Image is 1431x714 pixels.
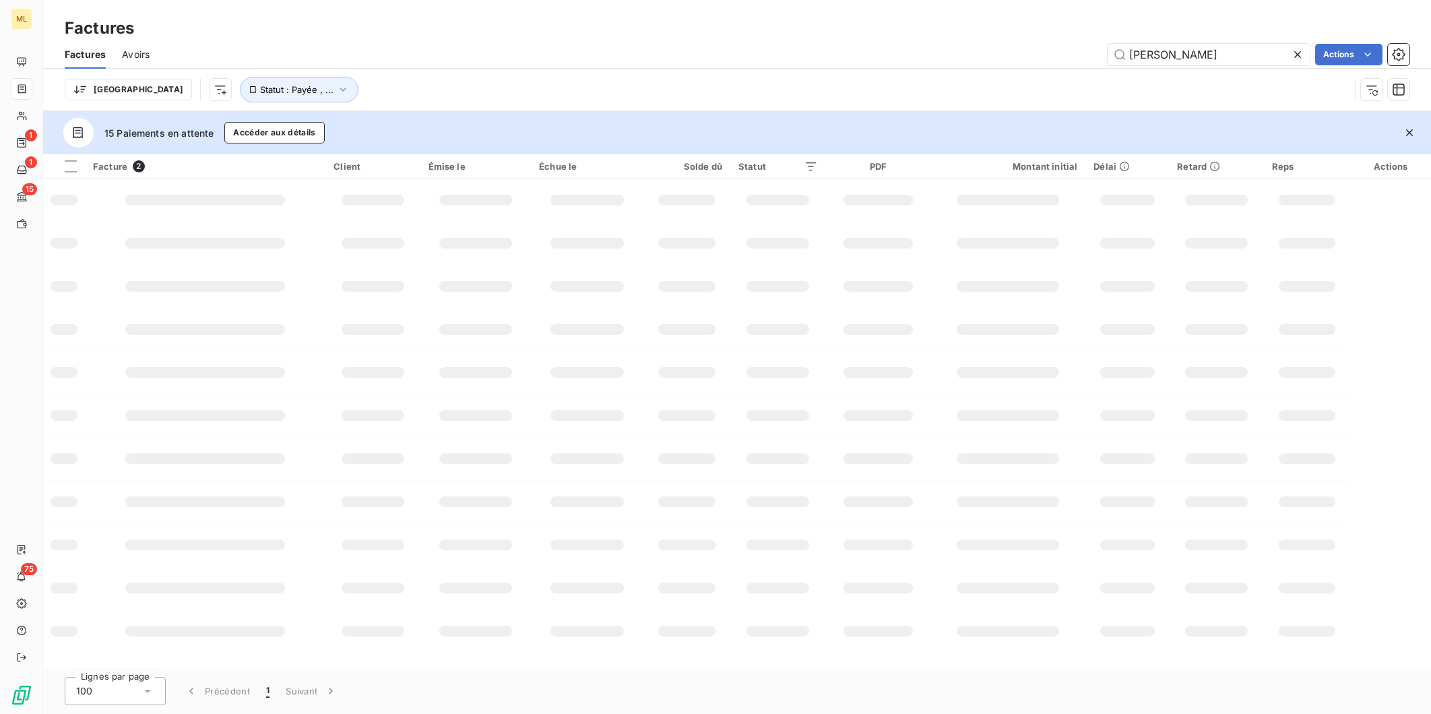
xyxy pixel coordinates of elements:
[539,161,635,172] div: Échue le
[65,79,192,100] button: [GEOGRAPHIC_DATA]
[22,183,37,195] span: 15
[93,161,127,172] span: Facture
[266,684,269,698] span: 1
[1108,44,1310,65] input: Rechercher
[133,160,145,172] span: 2
[224,122,324,143] button: Accéder aux détails
[11,132,32,154] a: 1
[834,161,922,172] div: PDF
[428,161,523,172] div: Émise le
[1315,44,1382,65] button: Actions
[278,677,346,705] button: Suivant
[25,156,37,168] span: 1
[1385,668,1418,701] iframe: Intercom live chat
[939,161,1077,172] div: Montant initial
[11,684,32,706] img: Logo LeanPay
[65,16,134,40] h3: Factures
[104,126,214,140] span: 15 Paiements en attente
[651,161,722,172] div: Solde dû
[333,161,412,172] div: Client
[122,48,150,61] span: Avoirs
[260,84,333,95] span: Statut : Payée , ...
[76,684,92,698] span: 100
[11,8,32,30] div: ML
[240,77,358,102] button: Statut : Payée , ...
[11,159,32,181] a: 1
[25,129,37,141] span: 1
[1093,161,1161,172] div: Délai
[738,161,818,172] div: Statut
[1358,161,1423,172] div: Actions
[258,677,278,705] button: 1
[1272,161,1343,172] div: Reps
[21,563,37,575] span: 75
[65,48,106,61] span: Factures
[1177,161,1255,172] div: Retard
[177,677,258,705] button: Précédent
[11,186,32,207] a: 15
